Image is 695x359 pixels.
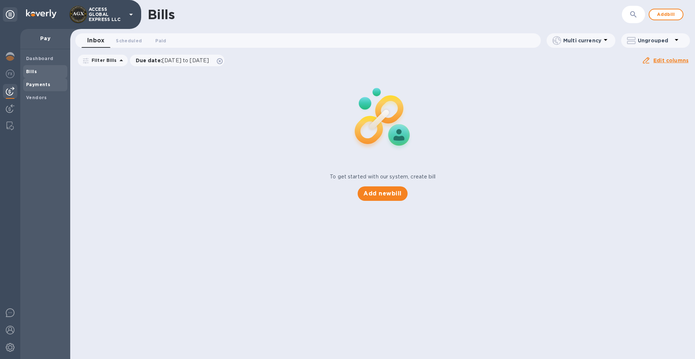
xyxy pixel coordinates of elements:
span: [DATE] to [DATE] [162,58,209,63]
b: Payments [26,82,50,87]
p: Filter Bills [89,57,117,63]
img: Foreign exchange [6,69,14,78]
span: Paid [155,37,166,45]
span: Inbox [87,35,104,46]
p: Pay [26,35,64,42]
p: Due date : [136,57,213,64]
div: Unpin categories [3,7,17,22]
b: Bills [26,69,37,74]
p: Multi currency [563,37,601,44]
button: Add newbill [358,186,407,201]
span: Add bill [655,10,677,19]
span: Add new bill [363,189,401,198]
p: Ungrouped [638,37,672,44]
p: ACCESS GLOBAL EXPRESS LLC [89,7,125,22]
span: Scheduled [116,37,142,45]
div: Due date:[DATE] to [DATE] [130,55,225,66]
p: To get started with our system, create bill [330,173,435,181]
u: Edit columns [653,58,688,63]
img: Logo [26,9,56,18]
b: Vendors [26,95,47,100]
h1: Bills [148,7,174,22]
button: Addbill [649,9,683,20]
b: Dashboard [26,56,54,61]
